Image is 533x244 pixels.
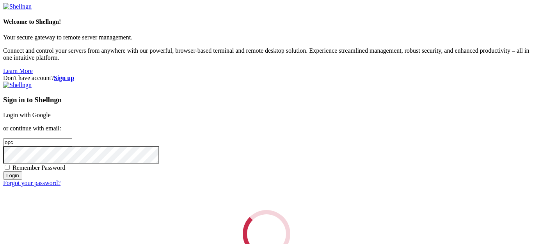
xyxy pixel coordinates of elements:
a: Login with Google [3,112,51,118]
input: Remember Password [5,165,10,170]
span: Remember Password [12,164,66,171]
p: Connect and control your servers from anywhere with our powerful, browser-based terminal and remo... [3,47,530,61]
p: or continue with email: [3,125,530,132]
h3: Sign in to Shellngn [3,96,530,104]
p: Your secure gateway to remote server management. [3,34,530,41]
a: Forgot your password? [3,180,60,186]
h4: Welcome to Shellngn! [3,18,530,25]
img: Shellngn [3,3,32,10]
a: Learn More [3,68,33,74]
input: Login [3,171,22,180]
input: Email address [3,138,72,146]
a: Sign up [54,75,74,81]
div: Don't have account? [3,75,530,82]
img: Shellngn [3,82,32,89]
